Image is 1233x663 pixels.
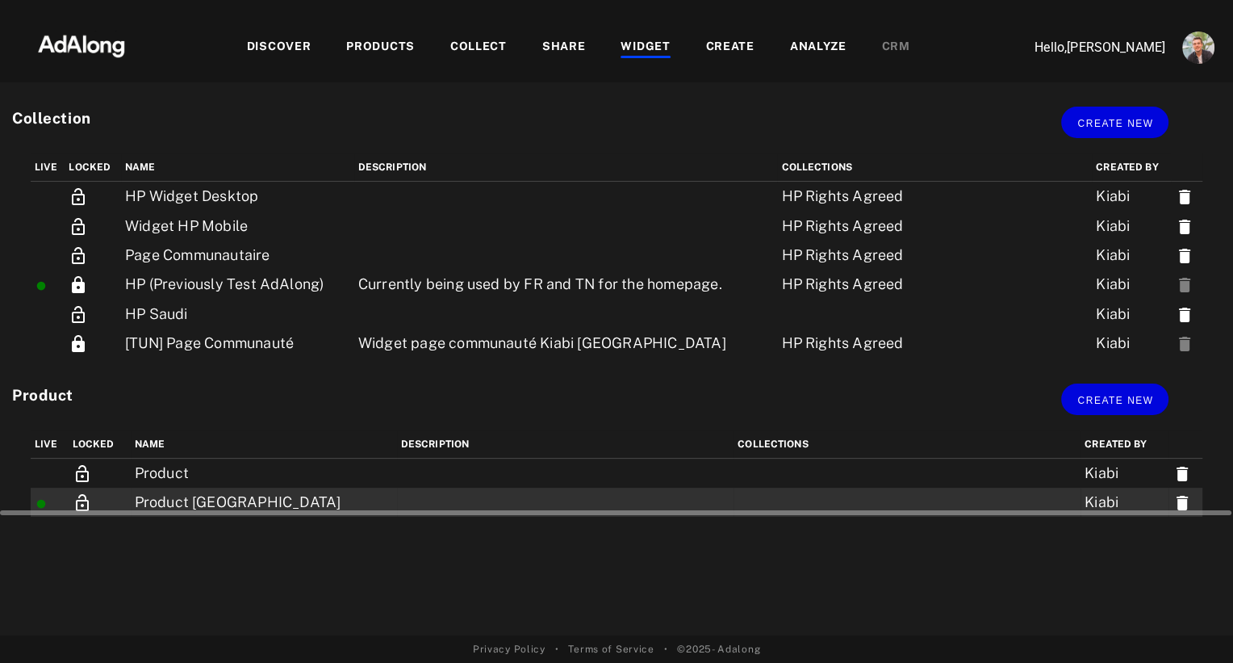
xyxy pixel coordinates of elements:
[734,430,1080,459] th: Collections
[1092,182,1171,212] td: Kiabi
[1092,329,1171,358] td: Kiabi
[69,430,131,459] th: Locked
[1092,299,1171,328] td: Kiabi
[621,38,670,57] div: WIDGET
[1175,275,1194,292] span: The widget must be unlocked in order to be deleted
[781,186,1052,207] div: HP Rights Agreed
[1061,384,1168,415] button: Create new
[450,38,507,57] div: COLLECT
[121,270,354,299] td: HP (Previously Test AdAlong)
[1077,118,1153,129] span: Create new
[1175,334,1194,351] span: The widget must be unlocked in order to be deleted
[781,333,1052,354] div: HP Rights Agreed
[1092,241,1171,270] td: Kiabi
[121,211,354,240] td: Widget HP Mobile
[131,488,397,517] td: Product [GEOGRAPHIC_DATA]
[247,38,311,57] div: DISCOVER
[131,430,397,459] th: name
[781,274,1052,295] div: HP Rights Agreed
[121,329,354,358] td: [TUN] Page Communauté
[1092,153,1171,182] th: Created by
[1061,107,1168,138] button: Create new
[354,153,778,182] th: Description
[781,216,1052,237] div: HP Rights Agreed
[882,38,910,57] div: CRM
[790,38,846,57] div: ANALYZE
[664,642,668,657] span: •
[1080,430,1168,459] th: Created by
[706,38,754,57] div: CREATE
[1092,211,1171,240] td: Kiabi
[677,642,760,657] span: © 2025 - Adalong
[65,153,121,182] th: Locked
[1152,585,1233,663] iframe: Chat Widget
[1080,488,1168,517] td: Kiabi
[354,329,778,358] td: Widget page communauté Kiabi [GEOGRAPHIC_DATA]
[10,20,153,69] img: 63233d7d88ed69de3c212112c67096b6.png
[555,642,559,657] span: •
[1178,27,1218,68] button: Account settings
[121,299,354,328] td: HP Saudi
[131,458,397,488] td: Product
[1182,31,1214,64] img: ACg8ocLjEk1irI4XXb49MzUGwa4F_C3PpCyg-3CPbiuLEZrYEA=s96-c
[121,182,354,212] td: HP Widget Desktop
[1092,270,1171,299] td: Kiabi
[542,38,586,57] div: SHARE
[1004,38,1165,57] p: Hello, [PERSON_NAME]
[777,153,1092,182] th: Collections
[31,153,65,182] th: Live
[31,430,69,459] th: Live
[473,642,545,657] a: Privacy Policy
[1080,458,1168,488] td: Kiabi
[1077,395,1153,406] span: Create new
[346,38,415,57] div: PRODUCTS
[397,430,734,459] th: Description
[354,270,778,299] td: Currently being used by FR and TN for the homepage.
[121,153,354,182] th: name
[568,642,654,657] a: Terms of Service
[121,241,354,270] td: Page Communautaire
[781,245,1052,266] div: HP Rights Agreed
